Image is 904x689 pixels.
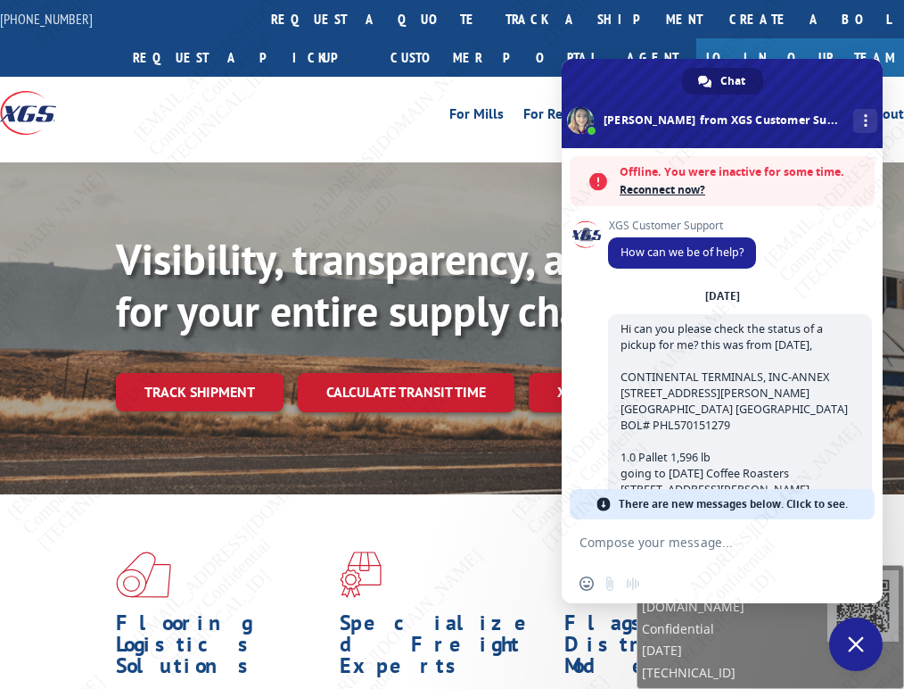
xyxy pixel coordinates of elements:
[340,552,382,598] img: xgs-icon-focused-on-flooring-red
[529,373,681,411] a: XGS ASSISTANT
[642,640,827,661] span: [DATE]
[866,107,904,127] a: About
[642,618,827,640] span: Confidential
[829,618,883,671] div: Close chat
[696,38,904,77] a: Join Our Team
[620,163,866,181] span: Offline. You were inactive for some time.
[620,245,744,260] span: How can we be of help?
[119,38,377,77] a: Request a pickup
[642,662,827,684] span: [TECHNICAL_ID]
[564,612,775,685] h1: Flagship Distribution Model
[682,68,763,95] div: Chat
[523,107,602,127] a: For Retailers
[340,612,550,685] h1: Specialized Freight Experts
[377,38,609,77] a: Customer Portal
[609,38,696,77] a: Agent
[116,373,284,411] a: Track shipment
[720,68,745,95] span: Chat
[620,181,866,199] span: Reconnect now?
[449,107,504,127] a: For Mills
[619,489,848,519] span: There are new messages below. Click to see.
[116,552,171,598] img: xgs-icon-total-supply-chain-intelligence-red
[608,220,756,232] span: XGS Customer Support
[116,612,326,685] h1: Flooring Logistics Solutions
[579,577,594,591] span: Insert an emoji
[620,321,848,513] span: Hi can you please check the status of a pickup for me? this was from [DATE], CONTINENTAL TERMINAL...
[705,291,740,302] div: [DATE]
[116,231,752,338] b: Visibility, transparency, and control for your entire supply chain.
[579,535,826,551] textarea: Compose your message...
[853,109,877,133] div: More channels
[298,373,514,411] a: Calculate transit time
